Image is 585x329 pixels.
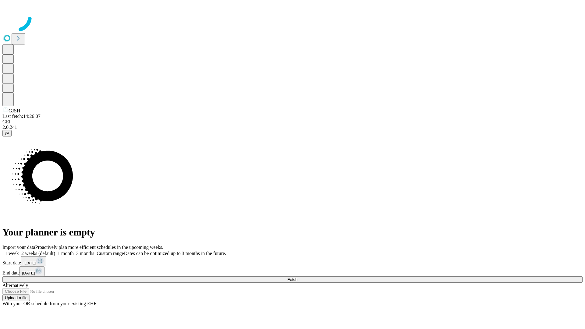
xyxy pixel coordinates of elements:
[23,261,36,265] span: [DATE]
[287,277,297,282] span: Fetch
[2,114,41,119] span: Last fetch: 14:26:07
[2,283,28,288] span: Alternatively
[19,266,44,276] button: [DATE]
[35,245,163,250] span: Proactively plan more efficient schedules in the upcoming weeks.
[22,271,35,275] span: [DATE]
[21,256,46,266] button: [DATE]
[2,125,583,130] div: 2.0.241
[2,119,583,125] div: GEI
[2,301,97,306] span: With your OR schedule from your existing EHR
[2,256,583,266] div: Start date
[2,227,583,238] h1: Your planner is empty
[2,276,583,283] button: Fetch
[2,266,583,276] div: End date
[2,245,35,250] span: Import your data
[124,251,226,256] span: Dates can be optimized up to 3 months in the future.
[2,295,30,301] button: Upload a file
[5,131,9,136] span: @
[5,251,19,256] span: 1 week
[2,130,12,136] button: @
[21,251,55,256] span: 2 weeks (default)
[9,108,20,113] span: GJSH
[58,251,74,256] span: 1 month
[76,251,94,256] span: 3 months
[97,251,124,256] span: Custom range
